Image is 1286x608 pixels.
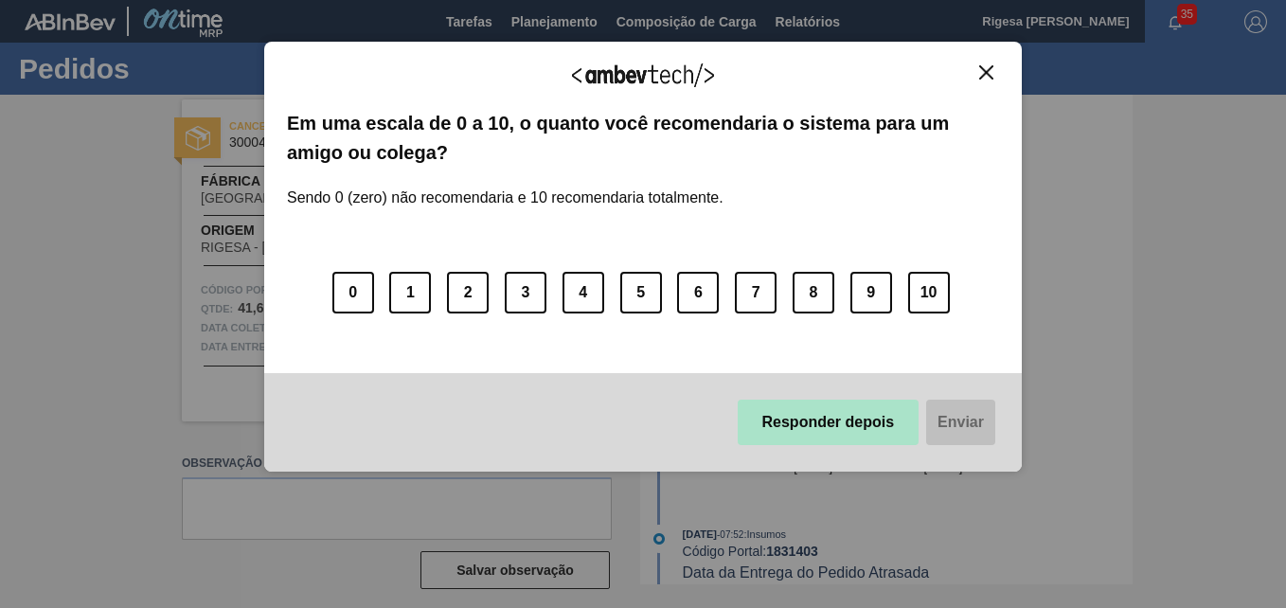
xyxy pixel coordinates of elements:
button: 9 [850,272,892,313]
button: 4 [563,272,604,313]
button: 5 [620,272,662,313]
button: 7 [735,272,777,313]
button: 1 [389,272,431,313]
button: 0 [332,272,374,313]
img: Close [979,65,993,80]
button: 10 [908,272,950,313]
button: 3 [505,272,546,313]
button: 6 [677,272,719,313]
button: Close [973,64,999,80]
button: 2 [447,272,489,313]
img: Logo Ambevtech [572,63,714,87]
label: Sendo 0 (zero) não recomendaria e 10 recomendaria totalmente. [287,167,723,206]
button: 8 [793,272,834,313]
label: Em uma escala de 0 a 10, o quanto você recomendaria o sistema para um amigo ou colega? [287,109,999,167]
button: Responder depois [738,400,920,445]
